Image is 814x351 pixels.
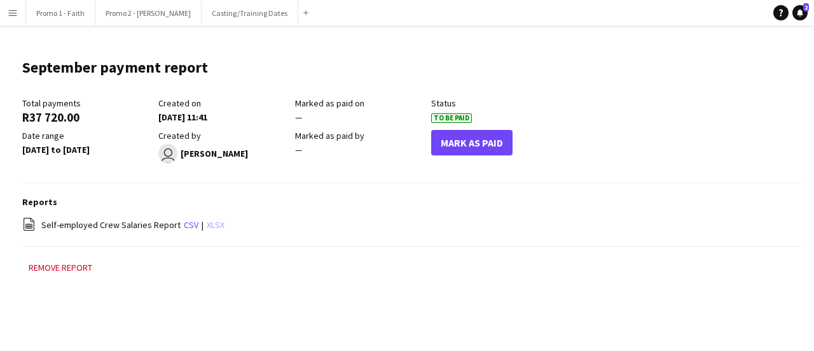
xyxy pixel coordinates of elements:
[22,97,152,109] div: Total payments
[295,111,302,123] span: —
[95,1,202,25] button: Promo 2 - [PERSON_NAME]
[26,1,95,25] button: Promo 1 - Faith
[41,219,181,231] span: Self-employed Crew Salaries Report
[295,144,302,155] span: —
[158,144,288,163] div: [PERSON_NAME]
[431,130,513,155] button: Mark As Paid
[803,3,809,11] span: 2
[22,130,152,141] div: Date range
[22,217,801,233] div: |
[295,130,425,141] div: Marked as paid by
[22,111,152,123] div: R37 720.00
[22,260,99,275] button: Remove report
[158,111,288,123] div: [DATE] 11:41
[295,97,425,109] div: Marked as paid on
[207,219,224,231] a: xlsx
[792,5,808,20] a: 2
[22,196,801,208] h3: Reports
[431,113,472,123] span: To Be Paid
[431,97,561,109] div: Status
[158,130,288,141] div: Created by
[184,219,198,231] a: csv
[158,97,288,109] div: Created on
[22,144,152,155] div: [DATE] to [DATE]
[202,1,298,25] button: Casting/Training Dates
[22,58,208,77] h1: September payment report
